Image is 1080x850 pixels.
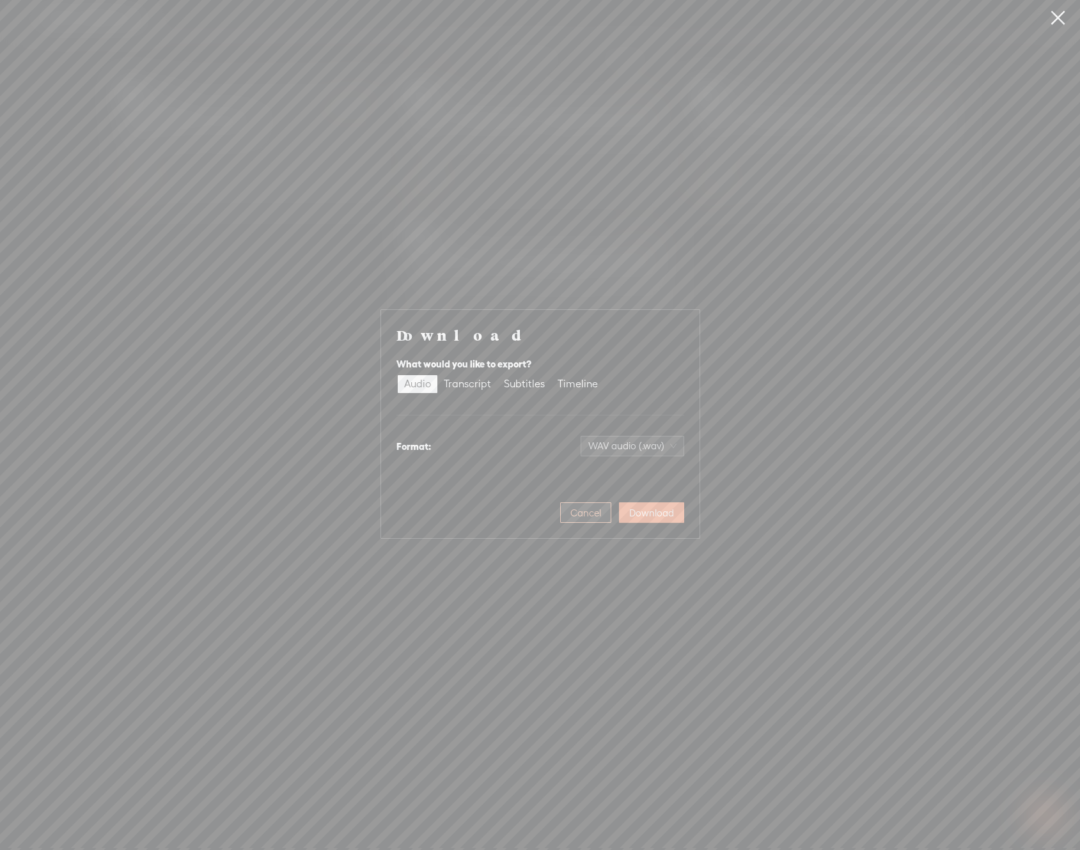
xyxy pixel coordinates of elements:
[396,374,606,394] div: segmented control
[558,375,598,393] div: Timeline
[570,507,601,520] span: Cancel
[619,502,684,523] button: Download
[396,325,684,344] h4: Download
[504,375,545,393] div: Subtitles
[588,437,677,456] span: WAV audio (.wav)
[404,375,431,393] div: Audio
[444,375,491,393] div: Transcript
[629,507,674,520] span: Download
[560,502,611,523] button: Cancel
[396,439,431,454] div: Format:
[396,357,684,372] div: What would you like to export?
